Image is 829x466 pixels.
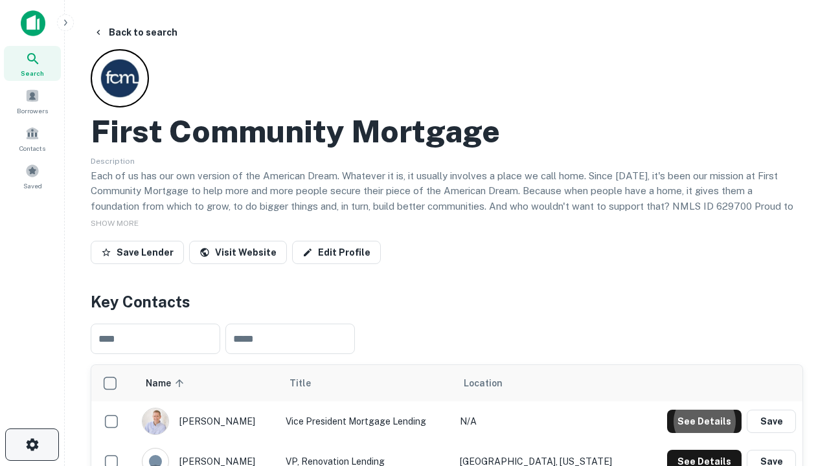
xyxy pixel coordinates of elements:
[21,68,44,78] span: Search
[91,219,139,228] span: SHOW MORE
[146,375,188,391] span: Name
[88,21,183,44] button: Back to search
[764,362,829,425] iframe: Chat Widget
[21,10,45,36] img: capitalize-icon.png
[91,241,184,264] button: Save Lender
[279,365,453,401] th: Title
[135,365,279,401] th: Name
[464,375,503,391] span: Location
[19,143,45,153] span: Contacts
[747,410,796,433] button: Save
[453,365,641,401] th: Location
[142,408,273,435] div: [PERSON_NAME]
[91,168,803,229] p: Each of us has our own version of the American Dream. Whatever it is, it usually involves a place...
[142,408,168,434] img: 1520878720083
[23,181,42,191] span: Saved
[4,159,61,194] a: Saved
[189,241,287,264] a: Visit Website
[91,113,500,150] h2: First Community Mortgage
[290,375,328,391] span: Title
[91,290,803,313] h4: Key Contacts
[91,157,135,166] span: Description
[4,83,61,118] a: Borrowers
[4,46,61,81] a: Search
[292,241,381,264] a: Edit Profile
[667,410,742,433] button: See Details
[4,121,61,156] a: Contacts
[279,401,453,441] td: Vice President Mortgage Lending
[453,401,641,441] td: N/A
[17,105,48,116] span: Borrowers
